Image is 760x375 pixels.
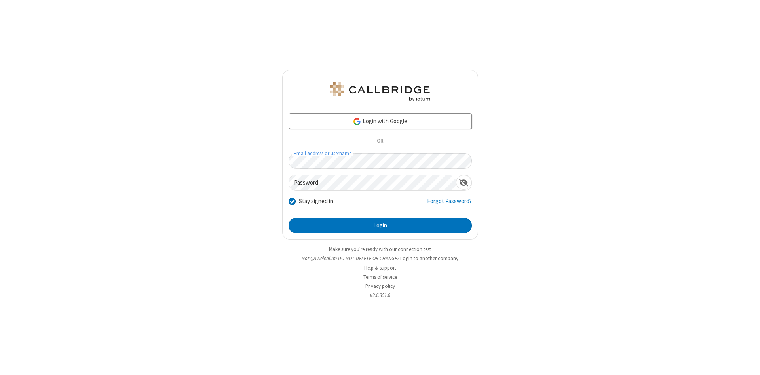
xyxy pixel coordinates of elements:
a: Login with Google [289,113,472,129]
div: Show password [456,175,471,190]
a: Terms of service [363,274,397,280]
img: google-icon.png [353,117,361,126]
input: Email address or username [289,153,472,169]
a: Privacy policy [365,283,395,289]
li: v2.6.351.0 [282,291,478,299]
button: Login to another company [400,255,458,262]
a: Forgot Password? [427,197,472,212]
a: Make sure you're ready with our connection test [329,246,431,253]
li: Not QA Selenium DO NOT DELETE OR CHANGE? [282,255,478,262]
button: Login [289,218,472,234]
label: Stay signed in [299,197,333,206]
img: QA Selenium DO NOT DELETE OR CHANGE [329,82,431,101]
a: Help & support [364,265,396,271]
input: Password [289,175,456,190]
span: OR [374,136,386,147]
